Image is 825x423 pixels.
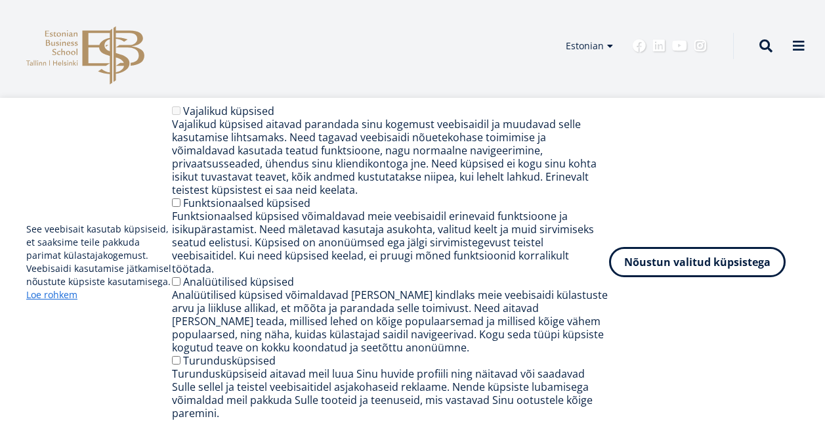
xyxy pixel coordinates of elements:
[183,196,310,210] label: Funktsionaalsed küpsised
[172,367,610,420] div: Turundusküpsiseid aitavad meil luua Sinu huvide profiili ning näitavad või saadavad Sulle sellel ...
[183,353,276,368] label: Turundusküpsised
[609,247,786,277] button: Nõustun valitud küpsistega
[183,275,294,289] label: Analüütilised küpsised
[172,288,610,354] div: Analüütilised küpsised võimaldavad [PERSON_NAME] kindlaks meie veebisaidi külastuste arvu ja liik...
[26,288,77,301] a: Loe rohkem
[694,39,707,53] a: Instagram
[172,118,610,196] div: Vajalikud küpsised aitavad parandada sinu kogemust veebisaidil ja muudavad selle kasutamise lihts...
[652,39,666,53] a: Linkedin
[172,210,610,275] div: Funktsionaalsed küpsised võimaldavad meie veebisaidil erinevaid funktsioone ja isikupärastamist. ...
[26,223,172,301] p: See veebisait kasutab küpsiseid, et saaksime teile pakkuda parimat külastajakogemust. Veebisaidi ...
[633,39,646,53] a: Facebook
[672,39,687,53] a: Youtube
[183,104,274,118] label: Vajalikud küpsised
